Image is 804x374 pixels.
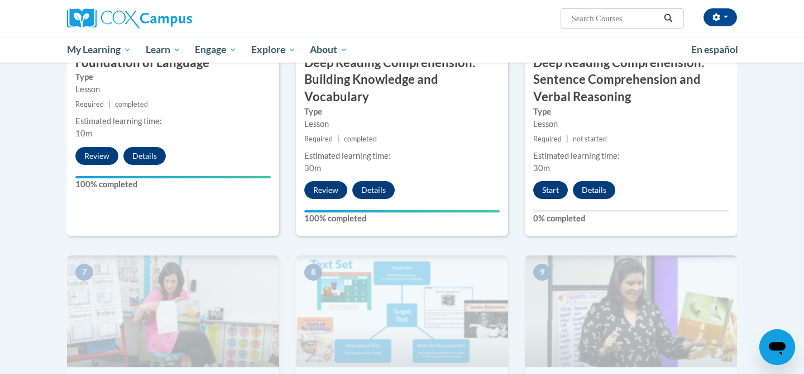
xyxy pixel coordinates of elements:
[533,264,551,281] span: 9
[75,83,271,96] div: Lesson
[75,178,271,191] label: 100% completed
[533,181,568,199] button: Start
[691,44,738,55] span: En español
[75,264,93,281] span: 7
[759,329,795,365] iframe: Button to launch messaging window
[251,43,296,56] span: Explore
[304,150,500,162] div: Estimated learning time:
[296,255,508,367] img: Course Image
[296,54,508,106] h3: Deep Reading Comprehension: Building Knowledge and Vocabulary
[533,163,550,173] span: 30m
[304,135,333,143] span: Required
[533,212,729,225] label: 0% completed
[75,147,118,165] button: Review
[304,264,322,281] span: 8
[304,163,321,173] span: 30m
[571,12,660,25] input: Search Courses
[304,210,500,212] div: Your progress
[123,147,166,165] button: Details
[703,8,737,26] button: Account Settings
[304,118,500,130] div: Lesson
[337,135,339,143] span: |
[525,54,737,106] h3: Deep Reading Comprehension: Sentence Comprehension and Verbal Reasoning
[146,43,181,56] span: Learn
[573,181,615,199] button: Details
[304,212,500,225] label: 100% completed
[344,135,377,143] span: completed
[684,38,745,61] a: En español
[75,71,271,83] label: Type
[304,106,500,118] label: Type
[50,37,754,63] div: Main menu
[67,8,279,29] a: Cox Campus
[533,106,729,118] label: Type
[525,255,737,367] img: Course Image
[115,100,148,108] span: completed
[67,255,279,367] img: Course Image
[138,37,188,63] a: Learn
[75,176,271,178] div: Your progress
[67,43,131,56] span: My Learning
[573,135,607,143] span: not started
[303,37,356,63] a: About
[60,37,138,63] a: My Learning
[75,115,271,127] div: Estimated learning time:
[304,181,347,199] button: Review
[533,135,562,143] span: Required
[67,8,192,29] img: Cox Campus
[108,100,111,108] span: |
[188,37,244,63] a: Engage
[195,43,237,56] span: Engage
[75,100,104,108] span: Required
[566,135,568,143] span: |
[244,37,303,63] a: Explore
[75,129,92,138] span: 10m
[533,118,729,130] div: Lesson
[533,150,729,162] div: Estimated learning time:
[310,43,348,56] span: About
[660,12,677,25] button: Search
[352,181,395,199] button: Details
